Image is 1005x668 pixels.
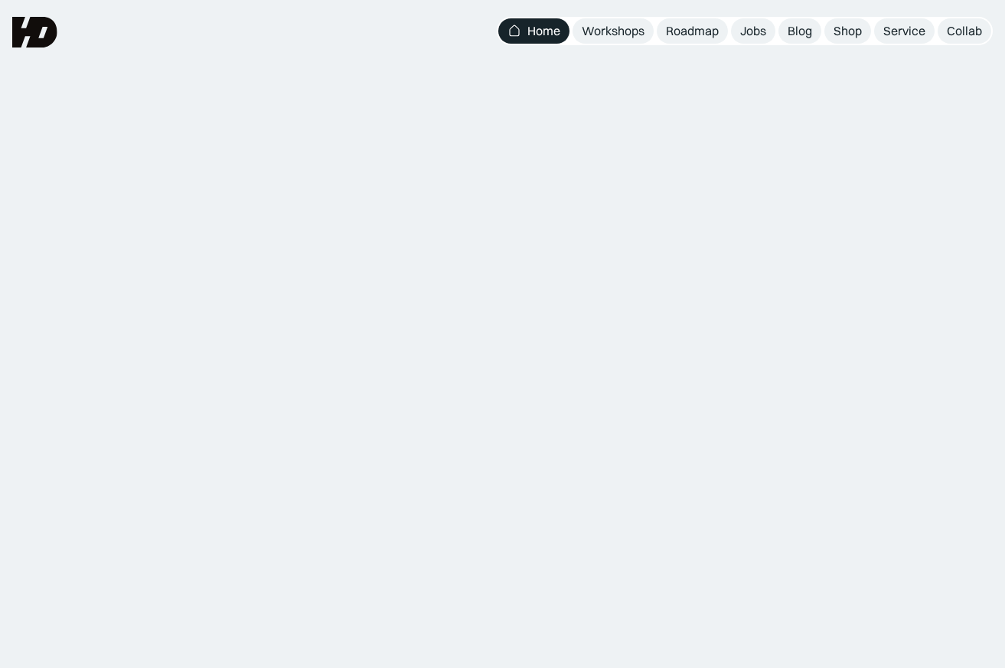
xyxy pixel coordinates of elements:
[740,23,766,39] div: Jobs
[527,23,560,39] div: Home
[874,18,935,44] a: Service
[883,23,925,39] div: Service
[938,18,991,44] a: Collab
[834,23,862,39] div: Shop
[824,18,871,44] a: Shop
[788,23,812,39] div: Blog
[778,18,821,44] a: Blog
[947,23,982,39] div: Collab
[666,23,719,39] div: Roadmap
[657,18,728,44] a: Roadmap
[498,18,569,44] a: Home
[582,23,644,39] div: Workshops
[573,18,654,44] a: Workshops
[731,18,775,44] a: Jobs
